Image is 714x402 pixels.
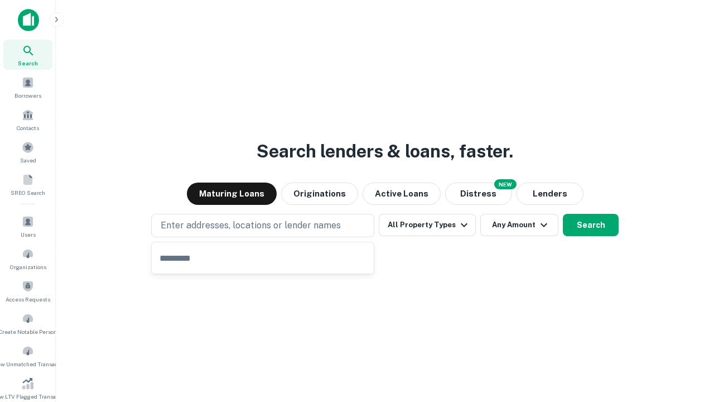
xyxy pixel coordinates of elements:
[3,211,52,241] a: Users
[10,262,46,271] span: Organizations
[363,183,441,205] button: Active Loans
[3,169,52,199] a: SREO Search
[18,59,38,68] span: Search
[17,123,39,132] span: Contacts
[3,243,52,274] a: Organizations
[151,214,374,237] button: Enter addresses, locations or lender names
[21,230,36,239] span: Users
[3,308,52,338] a: Create Notable Person
[3,104,52,135] a: Contacts
[161,219,341,232] p: Enter addresses, locations or lender names
[257,138,513,165] h3: Search lenders & loans, faster.
[6,295,50,304] span: Access Requests
[3,137,52,167] a: Saved
[3,40,52,70] a: Search
[563,214,619,236] button: Search
[11,188,45,197] span: SREO Search
[281,183,358,205] button: Originations
[517,183,583,205] button: Lenders
[445,183,512,205] button: Search distressed loans with lien and other non-mortgage details.
[20,156,36,165] span: Saved
[3,276,52,306] a: Access Requests
[15,91,41,100] span: Borrowers
[658,313,714,366] iframe: Chat Widget
[480,214,558,236] button: Any Amount
[379,214,476,236] button: All Property Types
[3,341,52,371] a: Review Unmatched Transactions
[18,9,39,31] img: capitalize-icon.png
[3,72,52,102] a: Borrowers
[494,179,517,189] div: NEW
[187,183,277,205] button: Maturing Loans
